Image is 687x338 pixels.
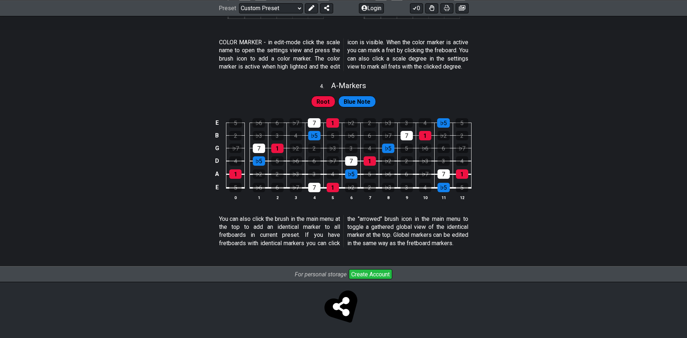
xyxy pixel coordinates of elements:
[213,154,221,168] td: D
[359,3,384,13] button: Login
[401,156,413,166] div: 2
[290,144,302,153] div: ♭2
[271,118,284,128] div: 6
[320,83,331,91] span: 4 .
[419,144,431,153] div: ♭6
[305,194,323,201] th: 4
[401,183,413,192] div: 3
[345,156,357,166] div: 7
[400,118,413,128] div: 3
[326,292,361,326] span: Click to store and share!
[345,183,357,192] div: ♭2
[305,3,318,13] button: Edit Preset
[271,156,284,166] div: 5
[253,144,265,153] div: 7
[437,183,450,192] div: ♭5
[456,156,468,166] div: 4
[219,5,236,12] span: Preset
[363,118,376,128] div: 2
[289,118,302,128] div: ♭7
[456,144,468,153] div: ♭7
[437,169,450,179] div: 7
[308,156,321,166] div: 6
[327,144,339,153] div: ♭3
[268,194,286,201] th: 2
[344,96,370,107] span: First enable full edit mode to edit
[434,194,453,201] th: 11
[271,144,284,153] div: 1
[401,144,413,153] div: 5
[379,194,397,201] th: 8
[437,156,450,166] div: 3
[229,156,242,166] div: 4
[382,118,394,128] div: ♭3
[290,156,302,166] div: ♭6
[219,38,468,71] p: COLOR MARKER - in edit-mode click the scale name to open the settings view and press the brush ic...
[419,118,431,128] div: 4
[213,181,221,194] td: E
[456,3,469,13] button: Create image
[308,118,321,128] div: 7
[345,131,357,140] div: ♭6
[229,144,242,153] div: ♭7
[453,194,471,201] th: 12
[345,144,357,153] div: 3
[345,118,357,128] div: ♭2
[253,169,265,179] div: ♭2
[364,156,376,166] div: 1
[419,156,431,166] div: ♭3
[213,129,221,142] td: B
[308,131,321,140] div: ♭5
[456,183,468,192] div: 5
[331,81,366,90] span: A - Markers
[364,183,376,192] div: 2
[382,131,394,140] div: ♭7
[290,183,302,192] div: ♭7
[213,142,221,154] td: G
[308,144,321,153] div: 2
[456,131,468,140] div: 2
[239,3,303,13] select: Preset
[401,131,413,140] div: 7
[349,269,392,279] button: Create Account
[360,194,379,201] th: 7
[456,118,468,128] div: 5
[382,156,394,166] div: ♭2
[364,131,376,140] div: 6
[271,169,284,179] div: 2
[229,169,242,179] div: 1
[327,156,339,166] div: ♭7
[250,194,268,201] th: 1
[456,169,468,179] div: 1
[253,131,265,140] div: ♭3
[342,194,360,201] th: 6
[410,3,423,13] button: 0
[382,169,394,179] div: ♭6
[419,131,431,140] div: 1
[437,144,450,153] div: 6
[416,194,434,201] th: 10
[295,271,347,278] i: For personal storage
[308,183,321,192] div: 7
[271,183,284,192] div: 6
[382,183,394,192] div: ♭3
[397,194,416,201] th: 9
[271,131,284,140] div: 3
[327,169,339,179] div: 4
[252,118,265,128] div: ♭6
[290,169,302,179] div: ♭3
[326,118,339,128] div: 1
[286,194,305,201] th: 3
[437,118,450,128] div: ♭5
[419,183,431,192] div: 4
[345,169,357,179] div: ♭5
[253,183,265,192] div: ♭6
[253,156,265,166] div: ♭5
[317,96,330,107] span: First enable full edit mode to edit
[437,131,450,140] div: ♭2
[419,169,431,179] div: ♭7
[440,3,453,13] button: Print
[323,194,342,201] th: 5
[425,3,438,13] button: Toggle Dexterity for all fretkits
[213,116,221,129] td: E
